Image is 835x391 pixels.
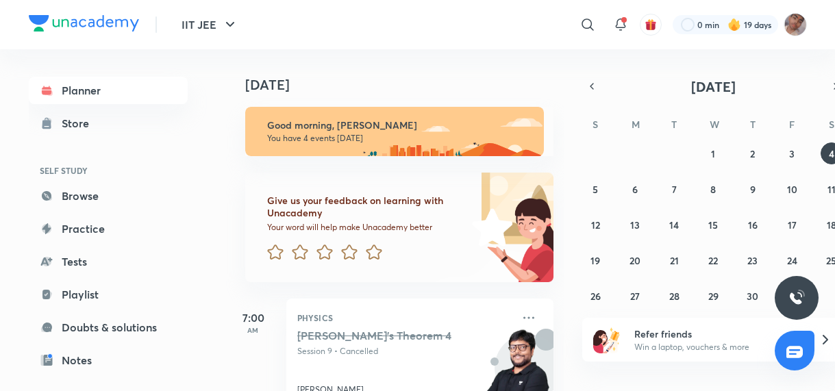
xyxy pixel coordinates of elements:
h4: [DATE] [245,77,567,93]
button: October 19, 2025 [584,249,606,271]
a: Browse [29,182,188,210]
a: Practice [29,215,188,242]
p: Your word will help make Unacademy better [267,222,467,233]
button: October 14, 2025 [663,214,685,236]
button: October 7, 2025 [663,178,685,200]
a: Tests [29,248,188,275]
button: avatar [640,14,662,36]
button: October 5, 2025 [584,178,606,200]
abbr: October 27, 2025 [630,290,640,303]
img: streak [727,18,741,31]
button: October 6, 2025 [624,178,646,200]
abbr: October 6, 2025 [632,183,638,196]
h6: SELF STUDY [29,159,188,182]
button: October 22, 2025 [702,249,724,271]
p: Win a laptop, vouchers & more [634,341,803,353]
abbr: October 12, 2025 [591,218,600,231]
img: referral [593,326,621,353]
button: October 23, 2025 [742,249,764,271]
button: October 1, 2025 [702,142,724,164]
abbr: October 17, 2025 [788,218,797,231]
span: [DATE] [691,77,736,96]
abbr: Monday [632,118,640,131]
button: October 30, 2025 [742,285,764,307]
p: Session 9 • Cancelled [297,345,512,357]
img: Company Logo [29,15,139,31]
button: October 28, 2025 [663,285,685,307]
button: October 21, 2025 [663,249,685,271]
img: ttu [788,290,805,306]
abbr: October 29, 2025 [708,290,719,303]
abbr: Wednesday [710,118,719,131]
a: Playlist [29,281,188,308]
h5: Gauss's Theorem 4 [297,329,468,342]
button: October 10, 2025 [781,178,803,200]
abbr: October 26, 2025 [590,290,601,303]
h6: Give us your feedback on learning with Unacademy [267,194,467,219]
abbr: October 4, 2025 [829,147,834,160]
button: October 3, 2025 [781,142,803,164]
img: Rahul 2026 [784,13,807,36]
button: October 8, 2025 [702,178,724,200]
button: October 20, 2025 [624,249,646,271]
abbr: October 1, 2025 [711,147,715,160]
abbr: October 21, 2025 [670,254,679,267]
a: Store [29,110,188,137]
button: October 26, 2025 [584,285,606,307]
abbr: October 3, 2025 [789,147,795,160]
p: You have 4 events [DATE] [267,133,532,144]
abbr: Tuesday [671,118,677,131]
abbr: October 13, 2025 [630,218,640,231]
img: avatar [645,18,657,31]
abbr: Friday [789,118,795,131]
p: Physics [297,310,512,326]
a: Company Logo [29,15,139,35]
abbr: October 9, 2025 [750,183,756,196]
button: October 17, 2025 [781,214,803,236]
abbr: October 7, 2025 [672,183,677,196]
abbr: October 20, 2025 [630,254,640,267]
abbr: October 24, 2025 [787,254,797,267]
abbr: October 8, 2025 [710,183,716,196]
abbr: October 19, 2025 [590,254,600,267]
abbr: October 2, 2025 [750,147,755,160]
div: Store [62,115,97,131]
abbr: October 23, 2025 [747,254,758,267]
button: October 13, 2025 [624,214,646,236]
abbr: October 22, 2025 [708,254,718,267]
abbr: October 16, 2025 [748,218,758,231]
abbr: Thursday [750,118,756,131]
button: October 27, 2025 [624,285,646,307]
h5: 7:00 [226,310,281,326]
img: feedback_image [425,173,553,282]
a: Doubts & solutions [29,314,188,341]
abbr: October 14, 2025 [669,218,679,231]
button: October 9, 2025 [742,178,764,200]
abbr: October 5, 2025 [593,183,598,196]
a: Notes [29,346,188,374]
abbr: Saturday [829,118,834,131]
abbr: October 30, 2025 [747,290,758,303]
button: October 24, 2025 [781,249,803,271]
button: October 12, 2025 [584,214,606,236]
button: October 29, 2025 [702,285,724,307]
button: IIT JEE [173,11,247,38]
h6: Refer friends [634,327,803,341]
abbr: October 15, 2025 [708,218,718,231]
img: morning [245,107,544,156]
button: October 16, 2025 [742,214,764,236]
h6: Good morning, [PERSON_NAME] [267,119,532,131]
abbr: October 28, 2025 [669,290,680,303]
button: [DATE] [601,77,826,96]
abbr: Sunday [593,118,598,131]
abbr: October 10, 2025 [787,183,797,196]
p: AM [226,326,281,334]
button: October 15, 2025 [702,214,724,236]
a: Planner [29,77,188,104]
button: October 2, 2025 [742,142,764,164]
